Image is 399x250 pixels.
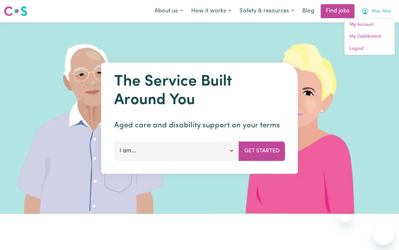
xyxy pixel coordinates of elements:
[4,5,27,17] img: Careseekers logo
[114,120,285,131] p: Aged care and disability support on your terms
[344,19,395,55] div: My Account
[239,141,285,161] button: Get Started
[357,4,395,18] button: My Account
[114,141,239,161] button: I am...
[235,4,298,18] button: Safety & resources
[372,8,391,15] span: Nha-Nha
[344,19,395,31] a: My Account
[4,4,27,19] a: Careseekers logo
[339,209,352,222] iframe: Close message
[321,4,355,18] a: Find jobs
[373,224,394,245] iframe: Button to launch messaging window
[114,73,285,110] h1: The Service Built Around You
[344,43,395,55] a: Logout
[344,31,395,43] a: My Dashboard
[187,4,235,18] button: How it works
[150,4,187,18] button: About us
[298,4,318,18] a: Blog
